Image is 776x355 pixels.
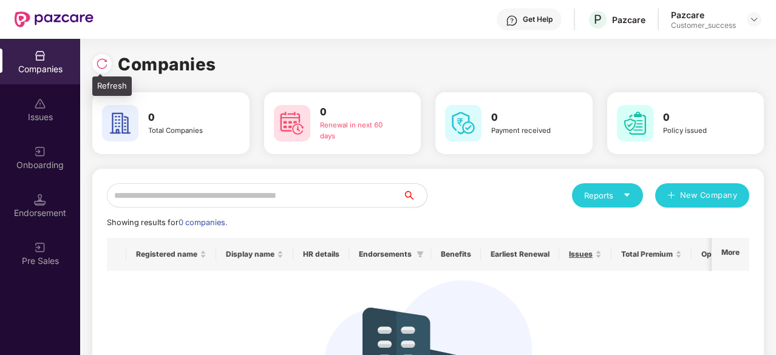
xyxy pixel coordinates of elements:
[226,249,274,259] span: Display name
[126,238,216,271] th: Registered name
[621,249,673,259] span: Total Premium
[594,12,602,27] span: P
[506,15,518,27] img: svg+xml;base64,PHN2ZyBpZD0iSGVscC0zMngzMiIgeG1sbnM9Imh0dHA6Ly93d3cudzMub3JnLzIwMDAvc3ZnIiB3aWR0aD...
[663,110,739,126] h3: 0
[569,249,593,259] span: Issues
[96,58,108,70] img: svg+xml;base64,PHN2ZyBpZD0iUmVsb2FkLTMyeDMyIiB4bWxucz0iaHR0cDovL3d3dy53My5vcmcvMjAwMC9zdmciIHdpZH...
[431,238,481,271] th: Benefits
[671,9,736,21] div: Pazcare
[34,242,46,254] img: svg+xml;base64,PHN2ZyB3aWR0aD0iMjAiIGhlaWdodD0iMjAiIHZpZXdCb3g9IjAgMCAyMCAyMCIgZmlsbD0ibm9uZSIgeG...
[148,110,224,126] h3: 0
[417,251,424,258] span: filter
[148,126,224,137] div: Total Companies
[701,249,750,259] span: Ops Manager
[402,191,427,200] span: search
[179,218,227,227] span: 0 companies.
[612,14,645,25] div: Pazcare
[274,105,310,141] img: svg+xml;base64,PHN2ZyB4bWxucz0iaHR0cDovL3d3dy53My5vcmcvMjAwMC9zdmciIHdpZHRoPSI2MCIgaGVpZ2h0PSI2MC...
[623,191,631,199] span: caret-down
[491,126,567,137] div: Payment received
[34,50,46,62] img: svg+xml;base64,PHN2ZyBpZD0iQ29tcGFuaWVzIiB4bWxucz0iaHR0cDovL3d3dy53My5vcmcvMjAwMC9zdmciIHdpZHRoPS...
[667,191,675,201] span: plus
[414,247,426,262] span: filter
[15,12,94,27] img: New Pazcare Logo
[34,146,46,158] img: svg+xml;base64,PHN2ZyB3aWR0aD0iMjAiIGhlaWdodD0iMjAiIHZpZXdCb3g9IjAgMCAyMCAyMCIgZmlsbD0ibm9uZSIgeG...
[523,15,553,24] div: Get Help
[671,21,736,30] div: Customer_success
[136,249,197,259] span: Registered name
[663,126,739,137] div: Policy issued
[34,194,46,206] img: svg+xml;base64,PHN2ZyB3aWR0aD0iMTQuNSIgaGVpZ2h0PSIxNC41IiB2aWV3Qm94PSIwIDAgMTYgMTYiIGZpbGw9Im5vbm...
[491,110,567,126] h3: 0
[102,105,138,141] img: svg+xml;base64,PHN2ZyB4bWxucz0iaHR0cDovL3d3dy53My5vcmcvMjAwMC9zdmciIHdpZHRoPSI2MCIgaGVpZ2h0PSI2MC...
[655,183,749,208] button: plusNew Company
[320,104,396,120] h3: 0
[107,218,227,227] span: Showing results for
[584,189,631,201] div: Reports
[216,238,293,271] th: Display name
[402,183,427,208] button: search
[559,238,611,271] th: Issues
[92,76,132,96] div: Refresh
[481,238,559,271] th: Earliest Renewal
[712,238,749,271] th: More
[34,98,46,110] img: svg+xml;base64,PHN2ZyBpZD0iSXNzdWVzX2Rpc2FibGVkIiB4bWxucz0iaHR0cDovL3d3dy53My5vcmcvMjAwMC9zdmciIH...
[611,238,692,271] th: Total Premium
[118,51,216,78] h1: Companies
[359,249,412,259] span: Endorsements
[320,120,396,142] div: Renewal in next 60 days
[749,15,759,24] img: svg+xml;base64,PHN2ZyBpZD0iRHJvcGRvd24tMzJ4MzIiIHhtbG5zPSJodHRwOi8vd3d3LnczLm9yZy8yMDAwL3N2ZyIgd2...
[293,238,349,271] th: HR details
[445,105,482,141] img: svg+xml;base64,PHN2ZyB4bWxucz0iaHR0cDovL3d3dy53My5vcmcvMjAwMC9zdmciIHdpZHRoPSI2MCIgaGVpZ2h0PSI2MC...
[617,105,653,141] img: svg+xml;base64,PHN2ZyB4bWxucz0iaHR0cDovL3d3dy53My5vcmcvMjAwMC9zdmciIHdpZHRoPSI2MCIgaGVpZ2h0PSI2MC...
[680,189,738,201] span: New Company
